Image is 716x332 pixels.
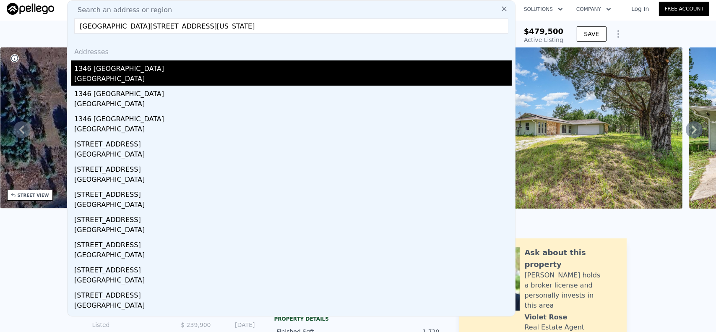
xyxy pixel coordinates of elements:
[92,321,167,329] div: Listed
[274,316,442,322] div: Property details
[517,2,570,17] button: Solutions
[74,111,512,124] div: 1346 [GEOGRAPHIC_DATA]
[74,86,512,99] div: 1346 [GEOGRAPHIC_DATA]
[74,124,512,136] div: [GEOGRAPHIC_DATA]
[74,237,512,250] div: [STREET_ADDRESS]
[659,2,709,16] a: Free Account
[525,270,618,311] div: [PERSON_NAME] holds a broker license and personally invests in this area
[74,287,512,301] div: [STREET_ADDRESS]
[74,60,512,74] div: 1346 [GEOGRAPHIC_DATA]
[7,3,54,15] img: Pellego
[621,5,659,13] a: Log In
[74,186,512,200] div: [STREET_ADDRESS]
[218,321,255,329] div: [DATE]
[74,250,512,262] div: [GEOGRAPHIC_DATA]
[570,2,618,17] button: Company
[441,47,682,209] img: Sale: 167236674 Parcel: 24009817
[18,192,49,199] div: STREET VIEW
[74,18,508,34] input: Enter an address, city, region, neighborhood or zip code
[74,301,512,312] div: [GEOGRAPHIC_DATA]
[74,175,512,186] div: [GEOGRAPHIC_DATA]
[74,161,512,175] div: [STREET_ADDRESS]
[181,322,211,328] span: $ 239,900
[74,262,512,275] div: [STREET_ADDRESS]
[74,99,512,111] div: [GEOGRAPHIC_DATA]
[525,247,618,270] div: Ask about this property
[74,136,512,149] div: [STREET_ADDRESS]
[577,26,606,42] button: SAVE
[610,26,627,42] button: Show Options
[525,312,568,322] div: Violet Rose
[74,149,512,161] div: [GEOGRAPHIC_DATA]
[71,40,512,60] div: Addresses
[524,37,563,43] span: Active Listing
[74,275,512,287] div: [GEOGRAPHIC_DATA]
[74,74,512,86] div: [GEOGRAPHIC_DATA]
[71,5,172,15] span: Search an address or region
[74,212,512,225] div: [STREET_ADDRESS]
[74,225,512,237] div: [GEOGRAPHIC_DATA]
[524,27,564,36] span: $479,500
[74,200,512,212] div: [GEOGRAPHIC_DATA]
